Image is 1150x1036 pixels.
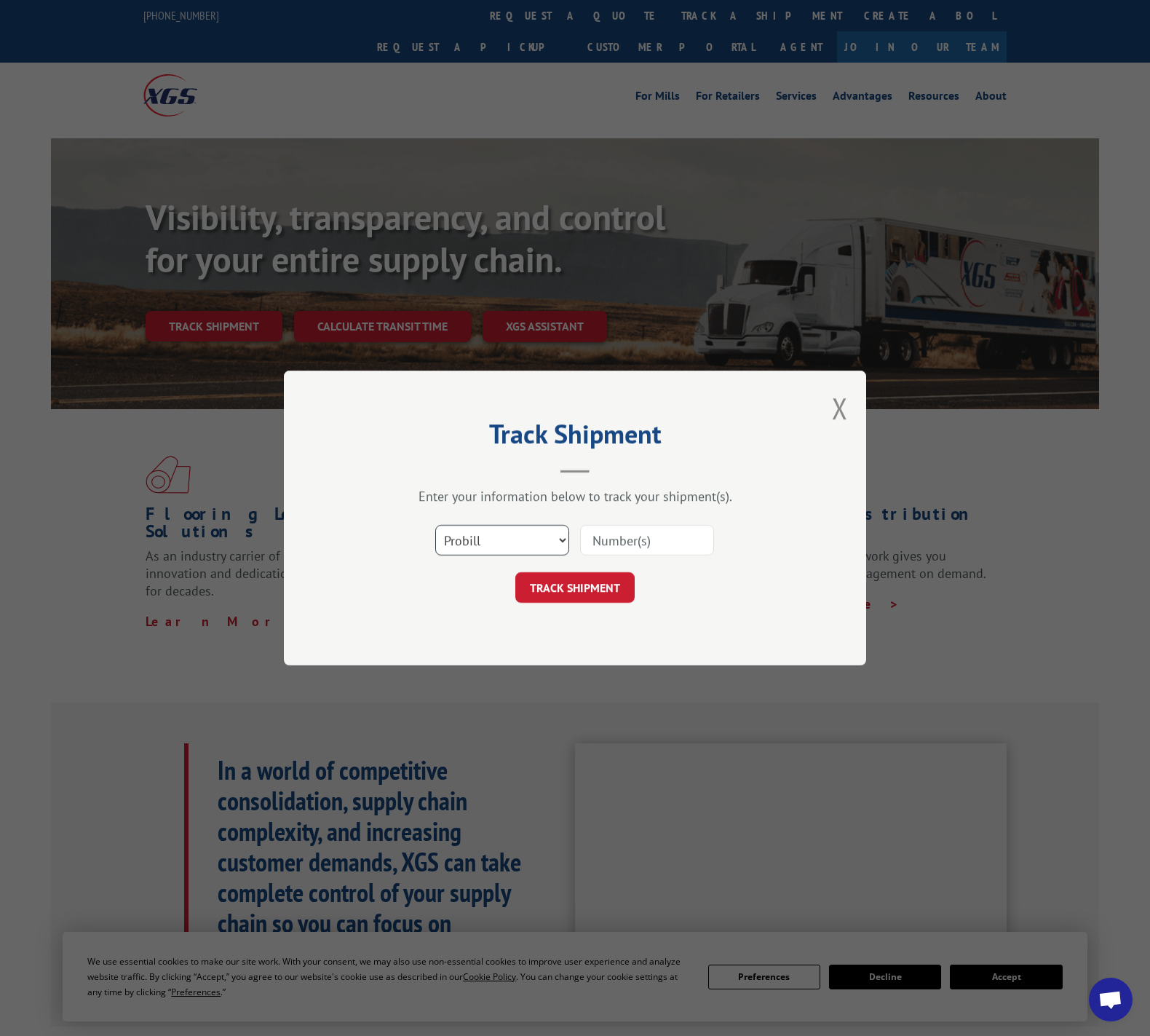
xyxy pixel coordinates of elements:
h2: Track Shipment [357,424,793,451]
button: Close modal [832,389,848,427]
input: Number(s) [580,525,714,555]
div: Open chat [1089,978,1133,1021]
div: Enter your information below to track your shipment(s). [357,488,793,505]
button: TRACK SHIPMENT [515,572,635,603]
